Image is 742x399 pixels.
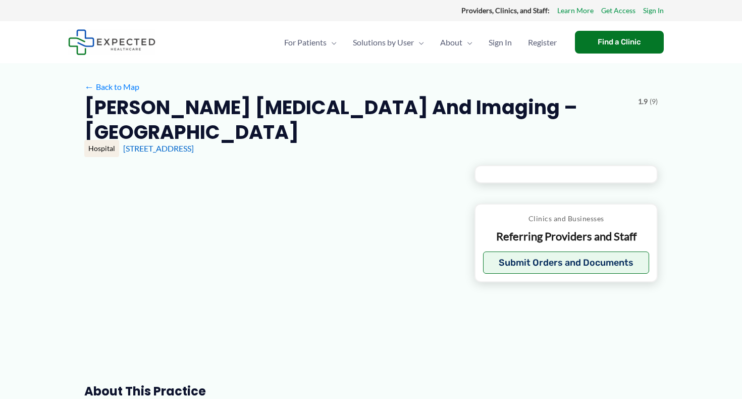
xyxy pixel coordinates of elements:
[489,25,512,60] span: Sign In
[461,6,550,15] strong: Providers, Clinics, and Staff:
[432,25,481,60] a: AboutMenu Toggle
[345,25,432,60] a: Solutions by UserMenu Toggle
[601,4,635,17] a: Get Access
[650,95,658,108] span: (9)
[276,25,345,60] a: For PatientsMenu Toggle
[481,25,520,60] a: Sign In
[123,143,194,153] a: [STREET_ADDRESS]
[353,25,414,60] span: Solutions by User
[327,25,337,60] span: Menu Toggle
[276,25,565,60] nav: Primary Site Navigation
[284,25,327,60] span: For Patients
[638,95,648,108] span: 1.9
[520,25,565,60] a: Register
[84,95,630,145] h2: [PERSON_NAME] [MEDICAL_DATA] and Imaging – [GEOGRAPHIC_DATA]
[84,383,458,399] h3: About this practice
[84,140,119,157] div: Hospital
[575,31,664,54] a: Find a Clinic
[84,82,94,91] span: ←
[528,25,557,60] span: Register
[643,4,664,17] a: Sign In
[483,229,649,244] p: Referring Providers and Staff
[440,25,462,60] span: About
[84,79,139,94] a: ←Back to Map
[414,25,424,60] span: Menu Toggle
[68,29,155,55] img: Expected Healthcare Logo - side, dark font, small
[462,25,472,60] span: Menu Toggle
[557,4,594,17] a: Learn More
[483,252,649,274] button: Submit Orders and Documents
[483,212,649,225] p: Clinics and Businesses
